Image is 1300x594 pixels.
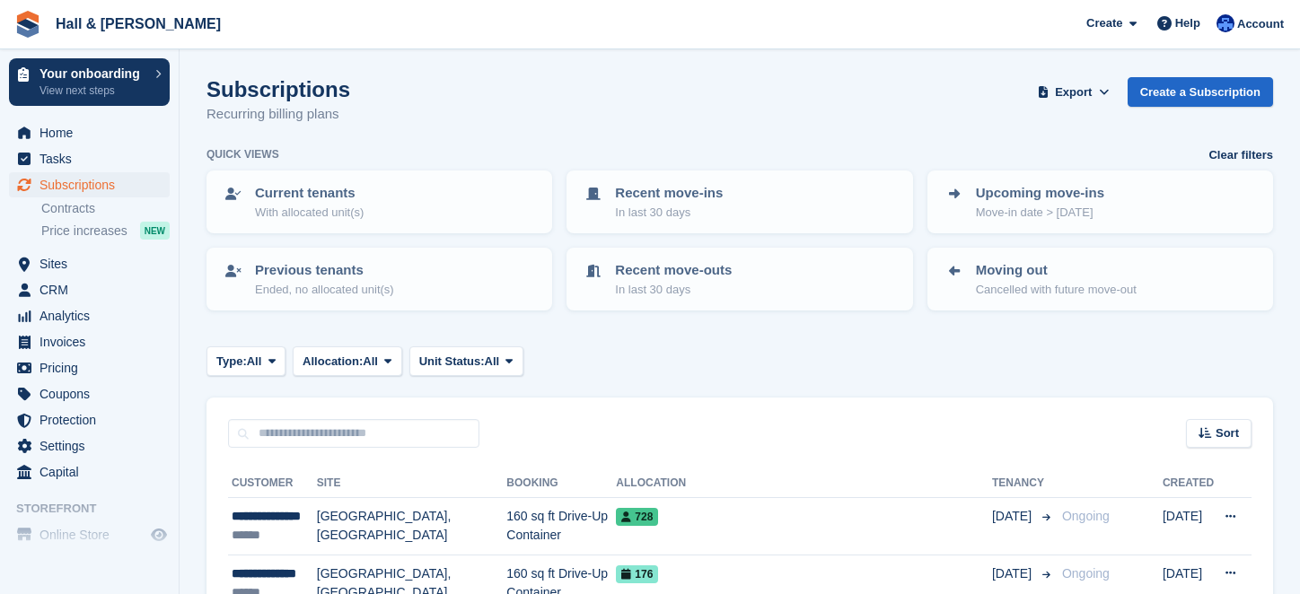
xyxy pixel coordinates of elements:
[228,469,317,498] th: Customer
[615,204,723,222] p: In last 30 days
[14,11,41,38] img: stora-icon-8386f47178a22dfd0bd8f6a31ec36ba5ce8667c1dd55bd0f319d3a0aa187defe.svg
[40,355,147,380] span: Pricing
[568,249,910,309] a: Recent move-outs In last 30 days
[206,346,285,376] button: Type: All
[976,183,1104,204] p: Upcoming move-ins
[976,204,1104,222] p: Move-in date > [DATE]
[40,67,146,80] p: Your onboarding
[247,353,262,371] span: All
[255,183,364,204] p: Current tenants
[1055,83,1092,101] span: Export
[1062,509,1110,523] span: Ongoing
[1208,146,1273,164] a: Clear filters
[1163,469,1214,498] th: Created
[9,277,170,302] a: menu
[317,498,507,555] td: [GEOGRAPHIC_DATA], [GEOGRAPHIC_DATA]
[40,172,147,197] span: Subscriptions
[40,120,147,145] span: Home
[206,104,350,125] p: Recurring billing plans
[1034,77,1113,107] button: Export
[140,222,170,240] div: NEW
[929,172,1271,231] a: Upcoming move-ins Move-in date > [DATE]
[40,329,147,354] span: Invoices
[148,524,170,546] a: Preview store
[9,303,170,328] a: menu
[255,281,394,299] p: Ended, no allocated unit(s)
[40,459,147,485] span: Capital
[317,469,507,498] th: Site
[9,433,170,459] a: menu
[9,146,170,171] a: menu
[41,221,170,240] a: Price increases NEW
[48,9,228,39] a: Hall & [PERSON_NAME]
[16,500,179,518] span: Storefront
[9,381,170,406] a: menu
[9,172,170,197] a: menu
[992,507,1035,526] span: [DATE]
[208,249,550,309] a: Previous tenants Ended, no allocated unit(s)
[40,303,147,328] span: Analytics
[1217,14,1234,32] img: Claire Banham
[40,83,146,99] p: View next steps
[9,522,170,547] a: menu
[206,77,350,101] h1: Subscriptions
[40,251,147,276] span: Sites
[615,183,723,204] p: Recent move-ins
[1086,14,1122,32] span: Create
[9,329,170,354] a: menu
[41,223,127,240] span: Price increases
[206,146,279,162] h6: Quick views
[992,469,1055,498] th: Tenancy
[506,498,616,555] td: 160 sq ft Drive-Up Container
[615,260,732,281] p: Recent move-outs
[208,172,550,231] a: Current tenants With allocated unit(s)
[303,353,363,371] span: Allocation:
[40,381,147,406] span: Coupons
[1128,77,1273,107] a: Create a Subscription
[216,353,247,371] span: Type:
[293,346,402,376] button: Allocation: All
[1163,498,1214,555] td: [DATE]
[992,564,1035,583] span: [DATE]
[40,146,147,171] span: Tasks
[9,355,170,380] a: menu
[9,251,170,276] a: menu
[616,508,658,526] span: 728
[616,565,658,583] span: 176
[419,353,485,371] span: Unit Status:
[409,346,523,376] button: Unit Status: All
[1216,424,1239,442] span: Sort
[929,249,1271,309] a: Moving out Cancelled with future move-out
[976,281,1137,299] p: Cancelled with future move-out
[9,459,170,485] a: menu
[9,58,170,106] a: Your onboarding View next steps
[9,120,170,145] a: menu
[255,260,394,281] p: Previous tenants
[40,433,147,459] span: Settings
[40,407,147,432] span: Protection
[41,200,170,217] a: Contracts
[1175,14,1200,32] span: Help
[40,522,147,547] span: Online Store
[40,277,147,302] span: CRM
[615,281,732,299] p: In last 30 days
[485,353,500,371] span: All
[9,407,170,432] a: menu
[255,204,364,222] p: With allocated unit(s)
[363,353,378,371] span: All
[976,260,1137,281] p: Moving out
[506,469,616,498] th: Booking
[616,469,992,498] th: Allocation
[1237,15,1284,33] span: Account
[1062,566,1110,581] span: Ongoing
[568,172,910,231] a: Recent move-ins In last 30 days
